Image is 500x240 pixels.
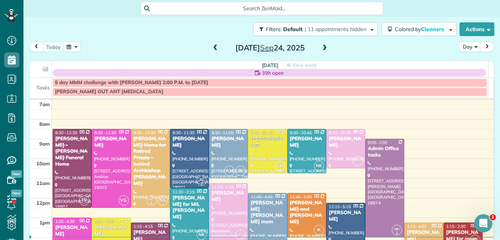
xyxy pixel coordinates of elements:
span: AM [224,166,235,176]
span: 11:45 - 4:45 [251,194,273,199]
span: [PERSON_NAME] OUT ANT [MEDICAL_DATA] [55,89,164,95]
span: TP [79,195,89,205]
span: 8:30 - 12:30 [134,130,156,135]
span: 1:15 - 4:15 [134,224,153,229]
small: 2 [353,160,363,168]
span: MH [394,227,400,231]
span: 1:15 - 2:30 [446,224,466,229]
div: [PERSON_NAME] [PERSON_NAME] mom [250,200,285,226]
div: [PERSON_NAME] and [PERSON_NAME] [290,200,324,226]
div: [PERSON_NAME] [172,136,207,149]
button: Actions [460,22,494,36]
div: [PERSON_NAME] [211,136,246,149]
iframe: Intercom live chat [474,214,492,232]
span: NK [196,230,207,240]
span: 1:00 - 4:30 [55,219,75,224]
span: New [11,170,22,178]
span: [DATE] [262,62,278,68]
span: KF [238,232,243,236]
span: Filters: [266,26,282,33]
button: Filters: Default | 11 appointments hidden [253,22,378,36]
span: 11:30 - 2:15 [173,189,195,195]
span: View week [292,62,316,68]
span: 8:30 - 11:30 [173,130,195,135]
div: [PERSON_NAME] [290,136,324,149]
span: 8:30 - 10:45 [290,130,312,135]
span: AL [150,197,154,201]
div: [PERSON_NAME] [211,190,246,203]
div: [PERSON_NAME] [94,224,128,237]
div: [PERSON_NAME] for MIL [PERSON_NAME] [172,195,207,221]
span: SM [275,161,285,171]
span: Colored by [395,26,447,33]
span: 8:30 - 12:30 [94,130,116,135]
span: Sep [260,43,274,52]
span: | 11 appointments hidden [305,26,366,33]
div: Admin Office tasks [368,146,402,158]
div: [PERSON_NAME] [94,136,128,149]
span: 1 [490,214,496,220]
span: 12:15 - 5:15 [329,204,351,209]
div: [PERSON_NAME] - [PERSON_NAME] Funeral Home [55,136,89,168]
span: 39h open [262,69,284,77]
small: 1 [392,229,402,237]
span: NS [157,195,168,205]
span: 11:45 - 2:00 [290,194,312,199]
span: 11am [36,180,50,186]
span: IK [314,225,324,235]
span: AC [199,177,204,182]
span: 8am [39,121,50,127]
span: New [11,190,22,197]
span: KF [356,158,360,162]
span: 8:30 - 12:30 [55,130,77,135]
span: Cleaners [421,26,445,33]
span: 1pm [39,220,50,226]
div: [PERSON_NAME] [329,136,363,149]
button: today [43,42,64,52]
button: Day [460,42,481,52]
span: 7am [39,101,50,107]
span: 5 day MMM challenge with [PERSON_NAME] 2:00 P.M. to [DATE] [55,80,208,86]
div: [PERSON_NAME] [55,224,89,237]
span: 9:00 - 2:00 [368,140,388,145]
button: Colored byCleaners [382,22,456,36]
span: 8:30 - 11:00 [212,130,234,135]
span: Default [283,26,303,33]
span: 8:30 - 10:30 [329,130,351,135]
span: VG [118,195,129,205]
span: 1:15 - 4:00 [407,224,427,229]
span: NK [314,161,324,171]
small: 2 [197,180,206,187]
a: Filters: Default | 11 appointments hidden [249,22,378,36]
h2: [DATE] 24, 2025 [223,44,317,52]
span: 10am [36,160,50,166]
span: 9am [39,141,50,147]
button: next [480,42,494,52]
div: [PERSON_NAME] Home for Retired Priests - behind Archbishop [PERSON_NAME] [133,136,168,187]
span: 11:15 - 2:15 [212,184,234,190]
span: 8:30 - 10:45 [251,130,273,135]
small: 4 [147,200,156,207]
span: 12pm [36,200,50,206]
span: 1:00 - 4:00 [94,219,114,224]
div: [PERSON_NAME] [250,136,285,149]
span: IK [235,166,246,176]
div: [PERSON_NAME] [329,210,363,223]
button: prev [29,42,44,52]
